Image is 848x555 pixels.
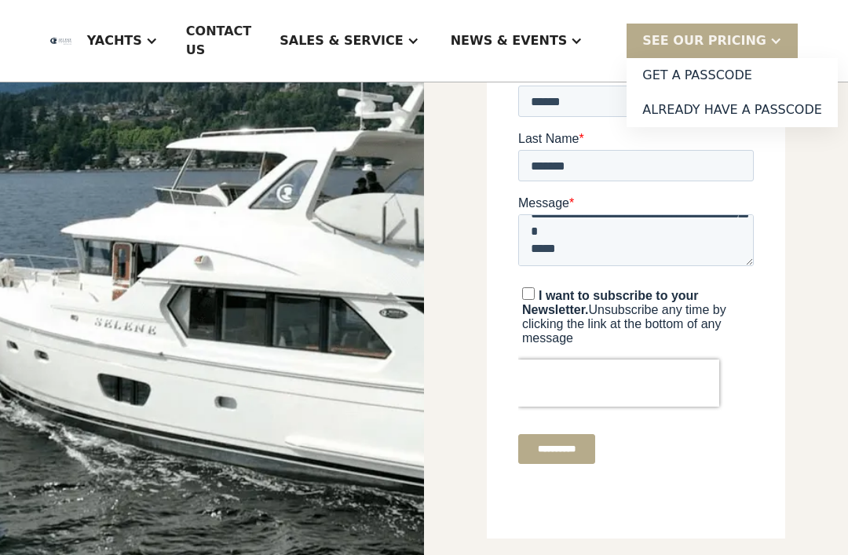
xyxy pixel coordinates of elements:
div: SEE Our Pricing [642,31,766,50]
nav: SEE Our Pricing [627,58,838,127]
a: Already have a passcode [627,93,838,127]
img: logo [50,38,71,45]
div: Contact US [186,22,251,60]
a: Get a PASSCODE [627,58,838,93]
div: Sales & Service [280,31,403,50]
div: SEE Our Pricing [627,24,798,57]
div: Yachts [71,9,174,72]
div: Sales & Service [264,9,434,72]
div: News & EVENTS [451,31,568,50]
div: News & EVENTS [435,9,599,72]
div: Yachts [87,31,142,50]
